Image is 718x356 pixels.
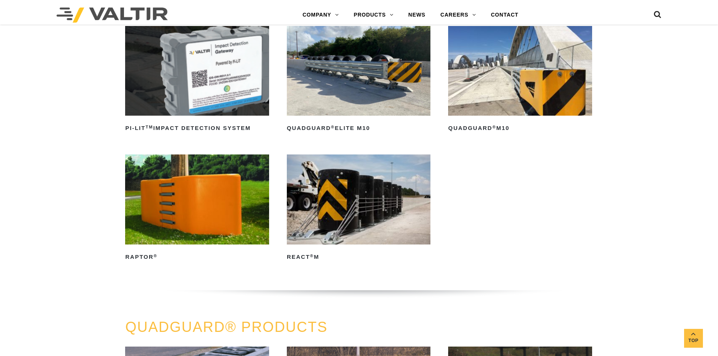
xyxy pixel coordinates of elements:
[684,336,703,345] span: Top
[331,125,335,129] sup: ®
[346,8,401,23] a: PRODUCTS
[145,125,153,129] sup: TM
[125,251,269,263] h2: RAPTOR
[125,319,328,335] a: QUADGUARD® PRODUCTS
[125,154,269,263] a: RAPTOR®
[448,122,592,134] h2: QuadGuard M10
[448,26,592,134] a: QuadGuard®M10
[57,8,168,23] img: Valtir
[125,122,269,134] h2: PI-LIT Impact Detection System
[433,8,484,23] a: CAREERS
[154,254,158,258] sup: ®
[295,8,346,23] a: COMPANY
[287,154,430,263] a: REACT®M
[287,122,430,134] h2: QuadGuard Elite M10
[287,251,430,263] h2: REACT M
[125,26,269,134] a: PI-LITTMImpact Detection System
[287,26,430,134] a: QuadGuard®Elite M10
[310,254,314,258] sup: ®
[684,329,703,348] a: Top
[401,8,433,23] a: NEWS
[483,8,526,23] a: CONTACT
[492,125,496,129] sup: ®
